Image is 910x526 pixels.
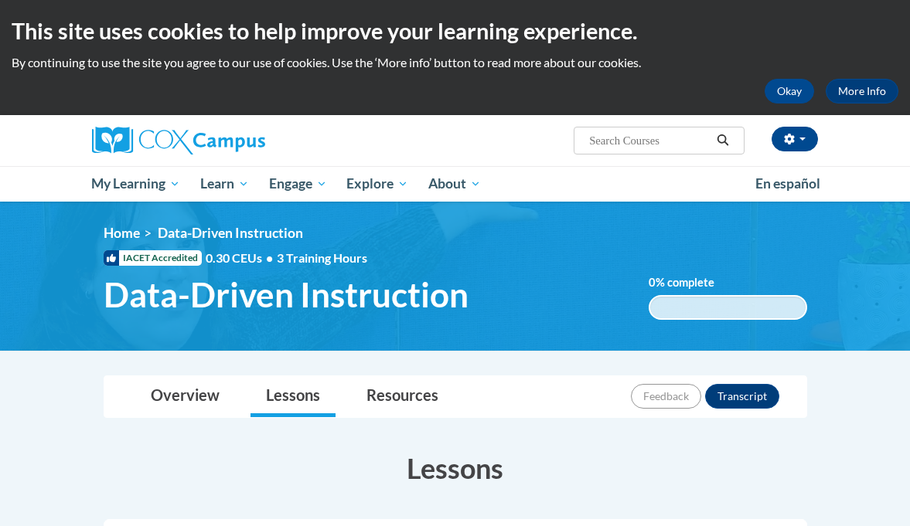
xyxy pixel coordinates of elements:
[346,175,408,193] span: Explore
[266,250,273,265] span: •
[755,175,820,192] span: En español
[826,79,898,104] a: More Info
[588,131,711,150] input: Search Courses
[91,175,180,193] span: My Learning
[705,384,779,409] button: Transcript
[269,175,327,193] span: Engage
[351,376,454,417] a: Resources
[92,127,319,154] a: Cox Campus
[104,449,807,487] h3: Lessons
[631,384,701,409] button: Feedback
[104,274,469,315] span: Data-Driven Instruction
[135,376,235,417] a: Overview
[259,166,337,202] a: Engage
[745,168,830,200] a: En español
[251,376,336,417] a: Lessons
[649,274,738,291] label: % complete
[12,15,898,46] h2: This site uses cookies to help improve your learning experience.
[277,250,367,265] span: 3 Training Hours
[649,276,656,289] span: 0
[82,166,191,202] a: My Learning
[158,225,303,241] span: Data-Driven Instruction
[92,127,265,154] img: Cox Campus
[104,250,202,266] span: IACET Accredited
[12,54,898,71] p: By continuing to use the site you agree to our use of cookies. Use the ‘More info’ button to read...
[336,166,418,202] a: Explore
[104,225,140,241] a: Home
[206,249,277,266] span: 0.30 CEUs
[190,166,259,202] a: Learn
[772,127,818,151] button: Account Settings
[418,166,491,202] a: About
[200,175,249,193] span: Learn
[80,166,830,202] div: Main menu
[428,175,481,193] span: About
[711,131,734,150] button: Search
[765,79,814,104] button: Okay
